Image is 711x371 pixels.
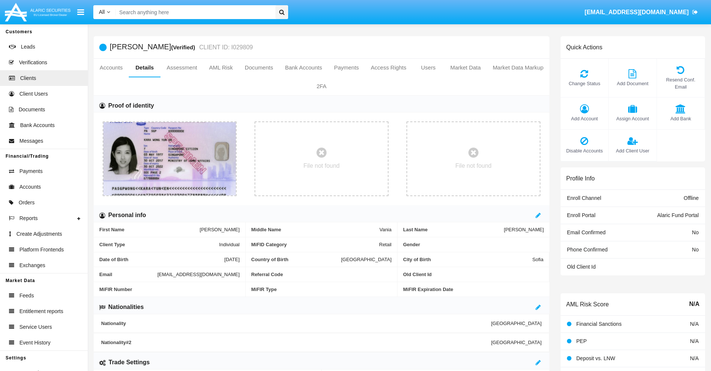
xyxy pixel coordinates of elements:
[99,227,200,232] span: First Name
[328,59,365,77] a: Payments
[365,59,412,77] a: Access Rights
[203,59,239,77] a: AML Risk
[251,242,379,247] span: MiFID Category
[612,147,653,154] span: Add Client User
[93,8,116,16] a: All
[566,301,609,308] h6: AML Risk Score
[567,264,596,270] span: Old Client Id
[19,199,35,207] span: Orders
[690,355,699,361] span: N/A
[487,59,549,77] a: Market Data Markup
[99,9,105,15] span: All
[684,195,699,201] span: Offline
[567,195,601,201] span: Enroll Channel
[99,242,219,247] span: Client Type
[20,74,36,82] span: Clients
[19,137,43,145] span: Messages
[657,212,699,218] span: Alaric Fund Portal
[20,121,55,129] span: Bank Accounts
[19,246,64,254] span: Platform Frontends
[379,242,392,247] span: Retail
[109,358,150,367] h6: Trade Settings
[564,147,605,154] span: Disable Accounts
[94,59,129,77] a: Accounts
[567,229,605,235] span: Email Confirmed
[341,257,392,262] span: [GEOGRAPHIC_DATA]
[19,262,45,269] span: Exchanges
[200,227,240,232] span: [PERSON_NAME]
[576,338,587,344] span: PEP
[692,229,699,235] span: No
[251,272,392,277] span: Referral Code
[99,287,240,292] span: MiFIR Number
[19,90,48,98] span: Client Users
[584,9,689,15] span: [EMAIL_ADDRESS][DOMAIN_NAME]
[412,59,445,77] a: Users
[690,321,699,327] span: N/A
[566,44,602,51] h6: Quick Actions
[239,59,279,77] a: Documents
[567,247,608,253] span: Phone Confirmed
[99,257,224,262] span: Date of Birth
[504,227,544,232] span: [PERSON_NAME]
[403,287,544,292] span: MiFIR Expiration Date
[532,257,543,262] span: Sofia
[108,211,146,219] h6: Personal info
[21,43,35,51] span: Leads
[661,76,701,90] span: Resend Conf. Email
[380,227,392,232] span: Vania
[19,106,45,114] span: Documents
[101,340,491,345] span: Nationality #2
[403,257,532,262] span: City of Birth
[19,214,38,222] span: Reports
[491,321,542,326] span: [GEOGRAPHIC_DATA]
[16,230,62,238] span: Create Adjustments
[19,339,50,347] span: Event History
[108,303,144,311] h6: Nationalities
[567,212,595,218] span: Enroll Portal
[197,44,253,50] small: CLIENT ID: I029809
[251,257,341,262] span: Country of Birth
[612,80,653,87] span: Add Document
[110,43,253,52] h5: [PERSON_NAME]
[129,59,161,77] a: Details
[19,292,34,300] span: Feeds
[251,227,380,232] span: Middle Name
[576,355,615,361] span: Deposit vs. LNW
[564,80,605,87] span: Change Status
[576,321,621,327] span: Financial Sanctions
[661,115,701,122] span: Add Bank
[612,115,653,122] span: Assign Account
[403,242,544,247] span: Gender
[279,59,328,77] a: Bank Accounts
[99,272,158,277] span: Email
[19,59,47,67] span: Verifications
[171,43,197,52] div: (Verified)
[564,115,605,122] span: Add Account
[94,77,549,95] a: 2FA
[690,338,699,344] span: N/A
[689,300,699,309] span: N/A
[158,272,240,277] span: [EMAIL_ADDRESS][DOMAIN_NAME]
[224,257,240,262] span: [DATE]
[403,272,543,277] span: Old Client Id
[251,287,392,292] span: MiFIR Type
[403,227,504,232] span: Last Name
[116,5,273,19] input: Search
[566,175,595,182] h6: Profile Info
[692,247,699,253] span: No
[160,59,203,77] a: Assessment
[444,59,487,77] a: Market Data
[19,323,52,331] span: Service Users
[4,1,72,23] img: Logo image
[581,2,702,23] a: [EMAIL_ADDRESS][DOMAIN_NAME]
[19,167,43,175] span: Payments
[219,242,240,247] span: Individual
[19,183,41,191] span: Accounts
[101,321,491,326] span: Nationality
[491,340,542,345] span: [GEOGRAPHIC_DATA]
[19,307,63,315] span: Entitlement reports
[108,102,154,110] h6: Proof of identity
